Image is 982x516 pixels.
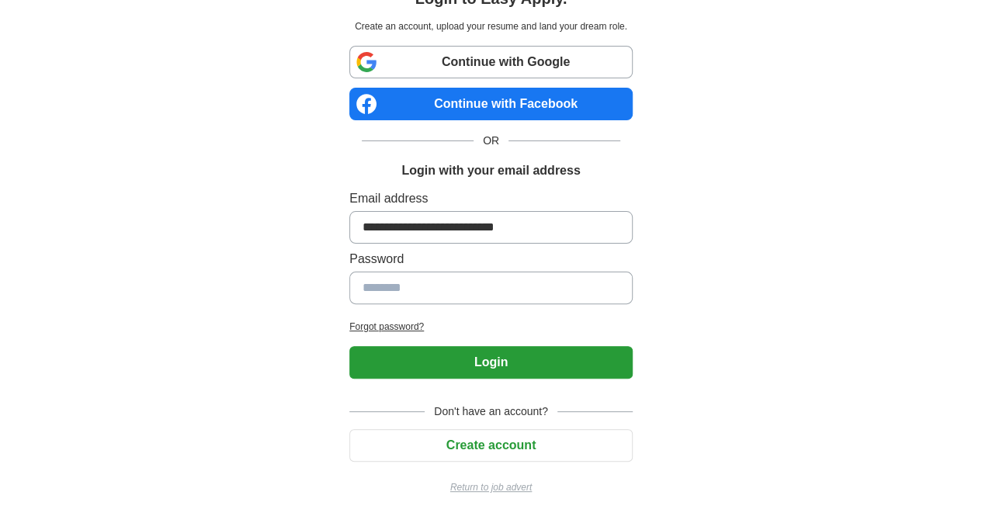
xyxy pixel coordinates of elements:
p: Create an account, upload your resume and land your dream role. [352,19,630,33]
a: Forgot password? [349,320,633,334]
a: Continue with Google [349,46,633,78]
a: Create account [349,438,633,452]
label: Password [349,250,633,268]
h1: Login with your email address [401,161,580,180]
button: Login [349,346,633,379]
span: Don't have an account? [425,403,557,420]
span: OR [474,133,508,149]
button: Create account [349,429,633,462]
label: Email address [349,189,633,208]
a: Return to job advert [349,480,633,494]
a: Continue with Facebook [349,88,633,120]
